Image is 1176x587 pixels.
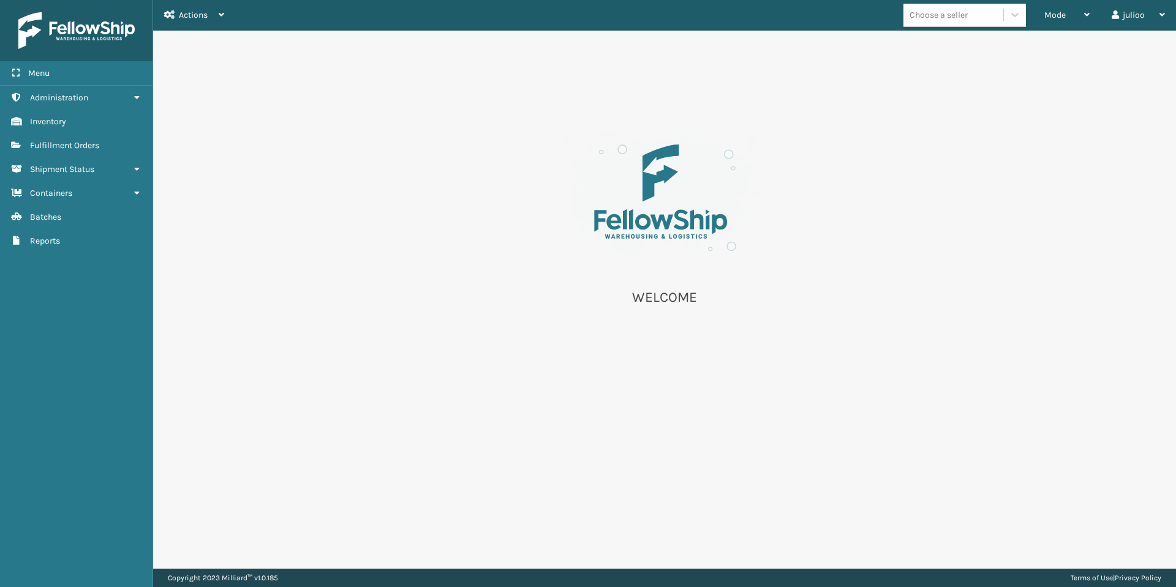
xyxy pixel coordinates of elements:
[542,104,787,274] img: es-welcome.8eb42ee4.svg
[542,288,787,307] p: WELCOME
[910,9,968,21] div: Choose a seller
[30,188,72,198] span: Containers
[1071,574,1113,582] a: Terms of Use
[179,10,208,20] span: Actions
[30,236,60,246] span: Reports
[1071,569,1161,587] div: |
[30,164,94,174] span: Shipment Status
[28,68,50,78] span: Menu
[168,569,278,587] p: Copyright 2023 Milliard™ v 1.0.185
[30,92,88,103] span: Administration
[18,12,135,49] img: logo
[30,116,66,127] span: Inventory
[1115,574,1161,582] a: Privacy Policy
[30,140,99,151] span: Fulfillment Orders
[30,212,61,222] span: Batches
[1044,10,1066,20] span: Mode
